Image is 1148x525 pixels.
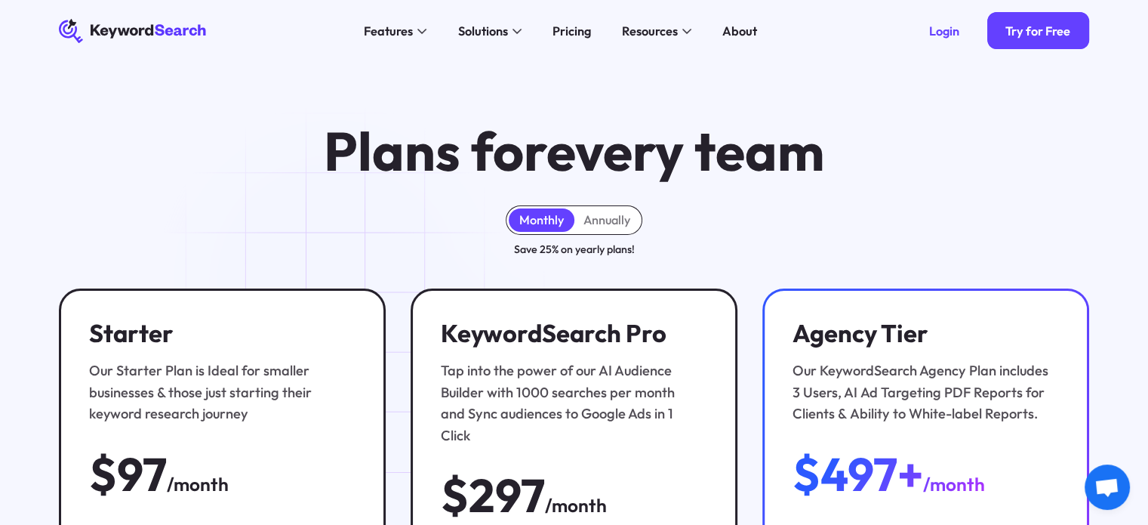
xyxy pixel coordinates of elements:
div: Annually [583,212,630,227]
div: $97 [89,450,167,499]
div: /month [545,491,607,520]
a: Pricing [543,19,600,44]
div: Login [929,23,959,39]
div: $297 [441,471,545,520]
div: Monthly [519,212,564,227]
a: Open chat [1085,465,1130,510]
a: About [712,19,766,44]
div: Resources [621,22,677,41]
div: /month [167,470,229,499]
div: Pricing [552,22,591,41]
h1: Plans for [324,123,824,181]
div: $497+ [792,450,922,499]
div: About [722,22,757,41]
a: Try for Free [987,12,1089,49]
h3: Agency Tier [792,319,1051,348]
div: Our KeywordSearch Agency Plan includes 3 Users, AI Ad Targeting PDF Reports for Clients & Ability... [792,360,1051,425]
h3: Starter [89,319,348,348]
div: /month [922,470,984,499]
div: Our Starter Plan is Ideal for smaller businesses & those just starting their keyword research jou... [89,360,348,425]
div: Save 25% on yearly plans! [514,241,635,258]
div: Try for Free [1005,23,1070,39]
div: Solutions [457,22,507,41]
div: Tap into the power of our AI Audience Builder with 1000 searches per month and Sync audiences to ... [441,360,700,447]
div: Features [364,22,413,41]
a: Login [910,12,977,49]
h3: KeywordSearch Pro [441,319,700,348]
span: every team [546,117,824,185]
